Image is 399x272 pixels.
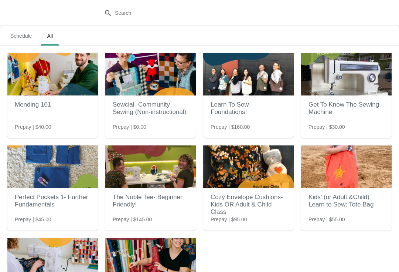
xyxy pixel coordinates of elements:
h2: Mending 101 [15,97,91,112]
span: Prepay | $45.00 [15,216,51,223]
span: Prepay | $145.00 [113,216,152,223]
span: Prepay | $30.00 [308,123,345,131]
h2: Get To Know The Sewing Machine [308,97,384,120]
input: Search [115,6,299,20]
h2: The Noble Tee- Beginner Friendly! [113,190,188,212]
img: Learn To Sew- Foundations! [203,53,294,95]
span: Schedule [4,29,38,43]
span: Prepay | $95.00 [211,216,247,223]
h2: Kids' (or Adult &Child) Learn to Sew: Tote Bag [308,190,384,212]
h2: Learn To Sew- Foundations! [211,97,286,120]
img: Perfect Pockets 1- Further Fundamentals [7,145,98,188]
span: Prepay | $55.00 [308,216,345,223]
span: Prepay | $0.00 [113,123,146,131]
h2: Cozy Envelope Cushions- Kids OR Adult & Child Class [211,190,286,219]
img: Kids' (or Adult &Child) Learn to Sew: Tote Bag [301,145,392,188]
span: All [41,29,59,43]
img: Mending 101 [7,53,98,95]
span: Prepay | $160.00 [211,123,250,131]
h2: Perfect Pockets 1- Further Fundamentals [15,190,91,212]
h2: Sewcial- Community Sewing (Non-instructional) [113,97,188,120]
img: Cozy Envelope Cushions- Kids OR Adult & Child Class [203,145,294,188]
img: Sewcial- Community Sewing (Non-instructional) [105,53,196,95]
span: Prepay | $40.00 [15,123,51,131]
img: The Noble Tee- Beginner Friendly! [105,145,196,188]
img: Get To Know The Sewing Machine [301,53,392,95]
